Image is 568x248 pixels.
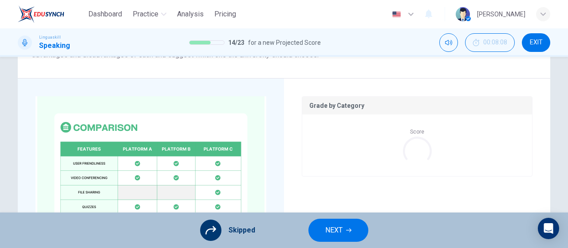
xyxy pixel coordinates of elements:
img: Profile picture [456,7,470,21]
span: Score [410,129,424,135]
div: [PERSON_NAME] [477,9,525,20]
div: Mute [439,33,458,52]
a: EduSynch logo [18,5,85,23]
button: 00:08:08 [465,33,515,52]
span: EXIT [530,39,543,46]
button: Dashboard [85,6,126,22]
button: Practice [129,6,170,22]
span: 00:08:08 [483,39,507,46]
span: Pricing [214,9,236,20]
button: Analysis [174,6,207,22]
img: en [391,11,402,18]
div: Open Intercom Messenger [538,218,559,239]
button: EXIT [522,33,550,52]
button: NEXT [308,219,368,242]
h1: Speaking [39,40,70,51]
span: 14 / 23 [228,37,245,48]
span: for a new Projected Score [248,37,321,48]
div: Hide [465,33,515,52]
p: Grade by Category [309,102,525,109]
span: Analysis [177,9,204,20]
img: EduSynch logo [18,5,64,23]
span: Linguaskill [39,34,61,40]
button: Pricing [211,6,240,22]
span: NEXT [325,224,343,236]
span: Dashboard [88,9,122,20]
span: Skipped [229,225,255,236]
span: Practice [133,9,158,20]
